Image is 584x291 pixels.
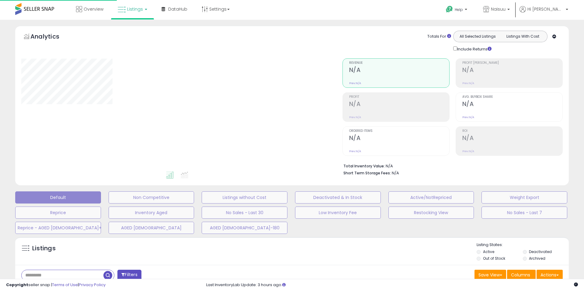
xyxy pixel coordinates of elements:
b: Total Inventory Value: [343,163,385,169]
button: AGED [DEMOGRAPHIC_DATA] [109,222,194,234]
button: Restocking View [388,207,474,219]
span: DataHub [168,6,187,12]
span: Avg. Buybox Share [462,95,562,99]
small: Prev: N/A [349,149,361,153]
button: All Selected Listings [455,33,500,40]
button: Active/NotRepriced [388,191,474,204]
small: Prev: N/A [349,81,361,85]
span: Help [455,7,463,12]
span: N/A [392,170,399,176]
i: Get Help [446,5,453,13]
a: Hi [PERSON_NAME] [520,6,568,20]
button: Listings without Cost [202,191,287,204]
div: Totals For [427,34,451,39]
span: Revenue [349,61,449,65]
h2: N/A [349,135,449,143]
button: No Sales - Last 30 [202,207,287,219]
li: N/A [343,162,558,169]
b: Short Term Storage Fees: [343,170,391,176]
span: ROI [462,129,562,133]
h2: N/A [462,101,562,109]
div: Include Returns [449,45,499,52]
strong: Copyright [6,282,28,288]
span: Listings [127,6,143,12]
button: Reprice [15,207,101,219]
span: Profit [PERSON_NAME] [462,61,562,65]
button: No Sales - Last 7 [481,207,567,219]
h2: N/A [462,67,562,75]
button: Non Competitive [109,191,194,204]
button: Inventory Aged [109,207,194,219]
h2: N/A [349,67,449,75]
span: Ordered Items [349,129,449,133]
span: Overview [84,6,103,12]
button: Reprice - AGED [DEMOGRAPHIC_DATA]+ [15,222,101,234]
span: Hi [PERSON_NAME] [527,6,564,12]
small: Prev: N/A [462,149,474,153]
button: Listings With Cost [500,33,545,40]
span: Naisuu [491,6,506,12]
h5: Analytics [30,32,71,42]
small: Prev: N/A [349,115,361,119]
button: AGED [DEMOGRAPHIC_DATA]-180 [202,222,287,234]
small: Prev: N/A [462,115,474,119]
span: Profit [349,95,449,99]
button: Default [15,191,101,204]
div: seller snap | | [6,282,106,288]
h2: N/A [462,135,562,143]
button: Deactivated & In Stock [295,191,381,204]
button: Weight Export [481,191,567,204]
h2: N/A [349,101,449,109]
a: Help [441,1,473,20]
button: Low Inventory Fee [295,207,381,219]
small: Prev: N/A [462,81,474,85]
